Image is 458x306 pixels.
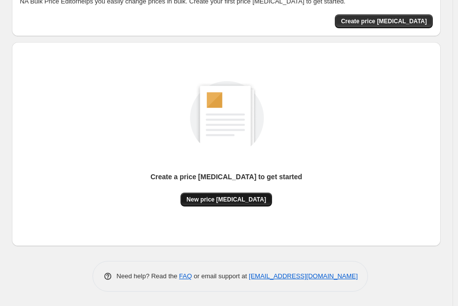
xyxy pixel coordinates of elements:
button: Create price change job [335,14,433,28]
p: Create a price [MEDICAL_DATA] to get started [150,172,302,182]
span: Create price [MEDICAL_DATA] [341,17,427,25]
button: New price [MEDICAL_DATA] [181,193,272,206]
span: or email support at [192,272,249,280]
span: New price [MEDICAL_DATA] [186,196,266,204]
a: FAQ [179,272,192,280]
a: [EMAIL_ADDRESS][DOMAIN_NAME] [249,272,358,280]
span: Need help? Read the [117,272,180,280]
